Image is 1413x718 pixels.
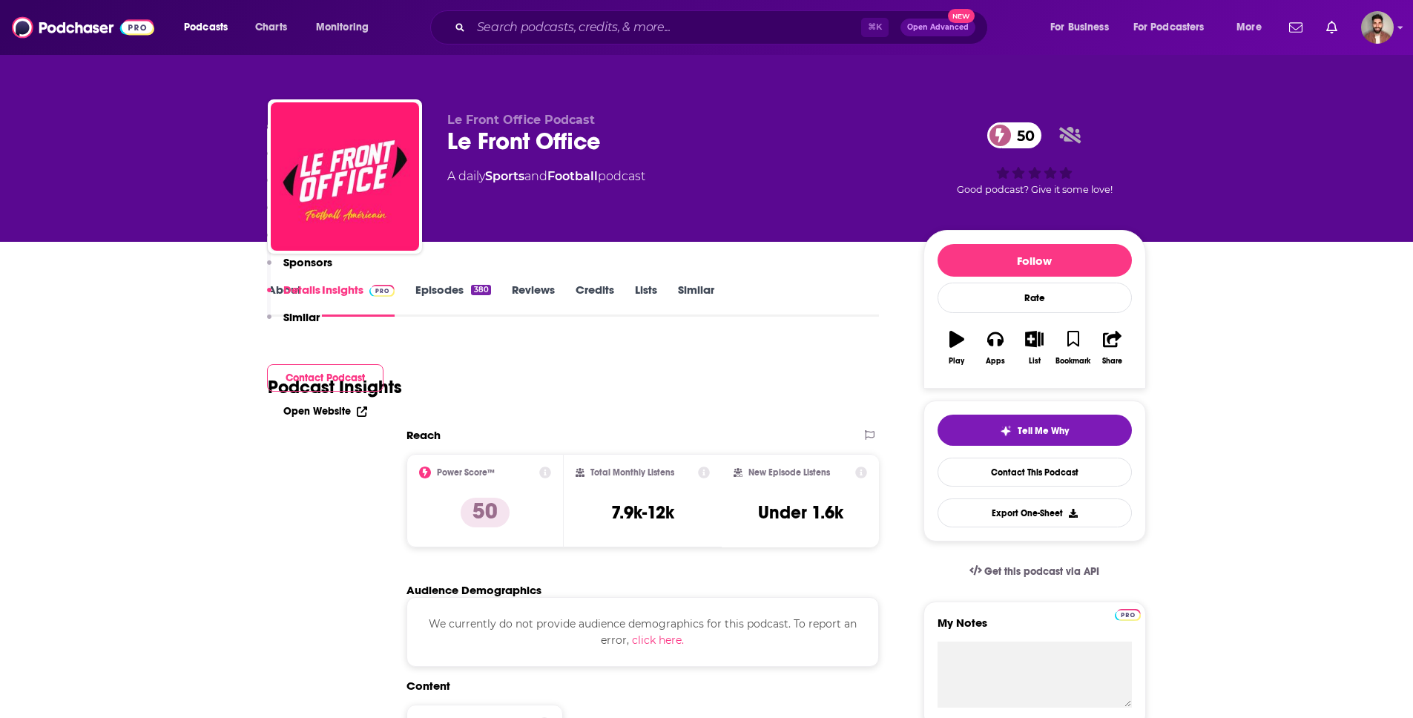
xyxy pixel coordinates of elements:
[267,283,320,310] button: Details
[984,565,1099,578] span: Get this podcast via API
[1054,321,1093,375] button: Bookmark
[1320,15,1343,40] a: Show notifications dropdown
[611,501,674,524] h3: 7.9k-12k
[1124,16,1226,39] button: open menu
[485,169,524,183] a: Sports
[415,283,490,317] a: Episodes380
[1000,425,1012,437] img: tell me why sparkle
[1040,16,1127,39] button: open menu
[437,467,495,478] h2: Power Score™
[986,357,1005,366] div: Apps
[547,169,598,183] a: Football
[949,357,964,366] div: Play
[1236,17,1262,38] span: More
[576,283,614,317] a: Credits
[938,616,1132,642] label: My Notes
[406,583,541,597] h2: Audience Demographics
[938,415,1132,446] button: tell me why sparkleTell Me Why
[12,13,154,42] img: Podchaser - Follow, Share and Rate Podcasts
[316,17,369,38] span: Monitoring
[948,9,975,23] span: New
[1226,16,1280,39] button: open menu
[590,467,674,478] h2: Total Monthly Listens
[1050,17,1109,38] span: For Business
[923,113,1146,205] div: 50Good podcast? Give it some love!
[447,168,645,185] div: A daily podcast
[1115,607,1141,621] a: Pro website
[1283,15,1308,40] a: Show notifications dropdown
[184,17,228,38] span: Podcasts
[271,102,419,251] img: Le Front Office
[1015,321,1053,375] button: List
[907,24,969,31] span: Open Advanced
[447,113,595,127] span: Le Front Office Podcast
[174,16,247,39] button: open menu
[1029,357,1041,366] div: List
[283,405,367,418] a: Open Website
[524,169,547,183] span: and
[1361,11,1394,44] button: Show profile menu
[958,553,1112,590] a: Get this podcast via API
[900,19,975,36] button: Open AdvancedNew
[938,321,976,375] button: Play
[283,283,320,297] p: Details
[1002,122,1042,148] span: 50
[283,310,320,324] p: Similar
[635,283,657,317] a: Lists
[1018,425,1069,437] span: Tell Me Why
[267,310,320,337] button: Similar
[632,632,684,648] button: click here.
[471,285,490,295] div: 380
[938,244,1132,277] button: Follow
[976,321,1015,375] button: Apps
[938,283,1132,313] div: Rate
[1361,11,1394,44] img: User Profile
[987,122,1042,148] a: 50
[306,16,388,39] button: open menu
[748,467,830,478] h2: New Episode Listens
[1093,321,1131,375] button: Share
[957,184,1113,195] span: Good podcast? Give it some love!
[444,10,1002,45] div: Search podcasts, credits, & more...
[1102,357,1122,366] div: Share
[1115,609,1141,621] img: Podchaser Pro
[461,498,510,527] p: 50
[512,283,555,317] a: Reviews
[938,498,1132,527] button: Export One-Sheet
[406,428,441,442] h2: Reach
[471,16,861,39] input: Search podcasts, credits, & more...
[758,501,843,524] h3: Under 1.6k
[938,458,1132,487] a: Contact This Podcast
[429,617,857,647] span: We currently do not provide audience demographics for this podcast. To report an error,
[1133,17,1205,38] span: For Podcasters
[1361,11,1394,44] span: Logged in as calmonaghan
[678,283,714,317] a: Similar
[246,16,296,39] a: Charts
[406,679,868,693] h2: Content
[1055,357,1090,366] div: Bookmark
[267,364,383,392] button: Contact Podcast
[861,18,889,37] span: ⌘ K
[255,17,287,38] span: Charts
